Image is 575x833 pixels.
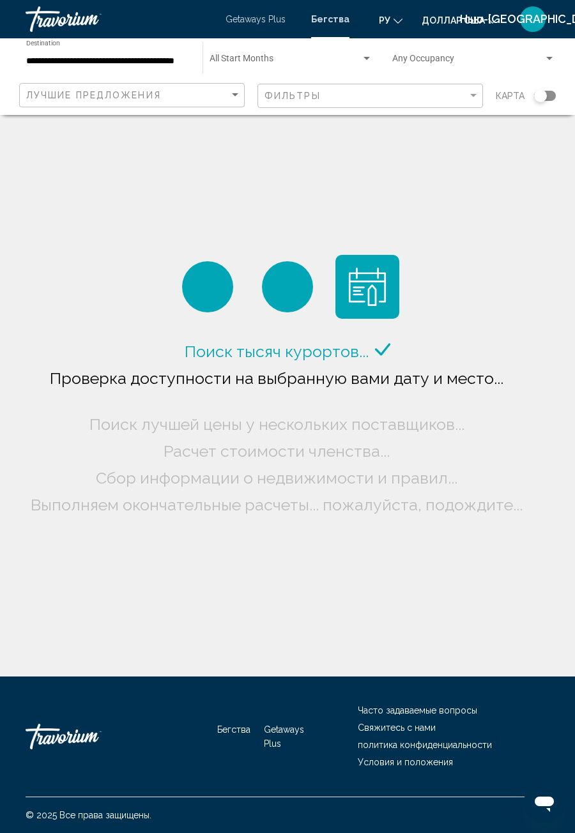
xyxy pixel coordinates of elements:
[31,495,523,514] span: Выполняем окончательные расчеты... пожалуйста, подождите...
[226,14,286,24] a: Getaways Plus
[89,415,464,434] span: Поиск лучшей цены у нескольких поставщиков...
[422,15,485,26] font: доллар США
[379,15,390,26] font: ру
[26,717,153,756] a: Травориум
[26,90,161,100] span: Лучшие предложения
[379,11,402,29] button: Изменить язык
[311,14,349,24] a: Бегства
[50,369,503,388] span: Проверка доступности на выбранную вами дату и место...
[422,11,497,29] button: Изменить валюту
[358,757,453,767] a: Условия и положения
[264,724,304,749] a: Getaways Plus
[185,342,369,361] span: Поиск тысяч курортов...
[358,705,477,715] a: Часто задаваемые вопросы
[96,468,457,487] span: Сбор информации о недвижимости и правил...
[358,740,492,750] a: политика конфиденциальности
[264,91,321,101] span: Фильтры
[358,722,436,733] a: Свяжитесь с нами
[217,724,250,735] a: Бегства
[516,6,549,33] button: Меню пользователя
[26,810,151,820] font: © 2025 Все права защищены.
[257,83,483,109] button: Filter
[524,782,565,823] iframe: Кнопка запуска окна обмена сообщениями
[496,87,525,105] span: карта
[26,90,241,101] mat-select: Sort by
[164,441,390,461] span: Расчет стоимости членства...
[26,6,213,32] a: Травориум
